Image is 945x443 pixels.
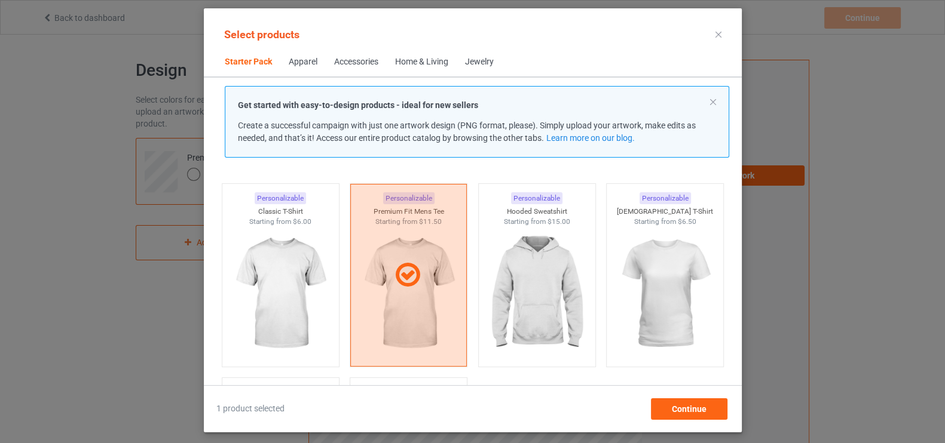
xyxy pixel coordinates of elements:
div: [DEMOGRAPHIC_DATA] T-Shirt [607,207,723,217]
div: Personalizable [639,192,690,205]
img: regular.jpg [611,227,718,361]
div: Starting from [607,217,723,227]
img: regular.jpg [483,227,590,361]
span: 1 product selected [216,403,285,415]
span: Create a successful campaign with just one artwork design (PNG format, please). Simply upload you... [238,121,696,143]
span: Select products [224,28,299,41]
div: Accessories [334,56,378,68]
span: Starter Pack [216,48,280,76]
div: Classic T-Shirt [222,207,338,217]
span: $15.00 [547,217,570,226]
div: Jewelry [465,56,494,68]
img: regular.jpg [227,227,334,361]
a: Learn more on our blog. [546,133,634,143]
strong: Get started with easy-to-design products - ideal for new sellers [238,100,478,110]
span: $6.50 [677,217,696,226]
div: Apparel [289,56,317,68]
div: Personalizable [511,192,562,205]
div: Hooded Sweatshirt [478,207,595,217]
div: Continue [650,398,727,420]
span: $6.00 [293,217,311,226]
div: Personalizable [255,192,306,205]
div: Starting from [478,217,595,227]
div: Home & Living [395,56,448,68]
span: Continue [671,404,706,414]
div: Starting from [222,217,338,227]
